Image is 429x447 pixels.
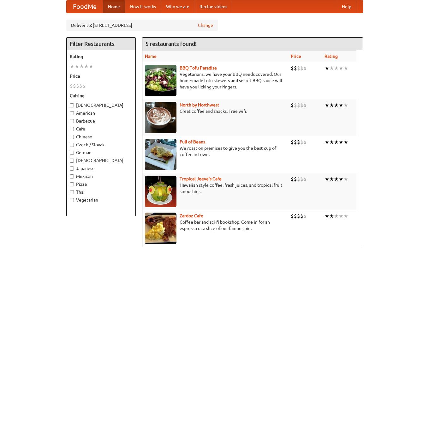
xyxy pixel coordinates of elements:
a: Help [337,0,356,13]
li: $ [294,102,297,109]
li: $ [294,65,297,72]
p: We roast on premises to give you the best cup of coffee in town. [145,145,286,158]
li: ★ [325,176,329,183]
li: $ [291,213,294,220]
li: $ [303,139,307,146]
label: Japanese [70,165,132,172]
a: North by Northwest [180,102,219,107]
h4: Filter Restaurants [67,38,135,50]
a: Home [103,0,125,13]
div: Deliver to: [STREET_ADDRESS] [66,20,218,31]
li: ★ [325,65,329,72]
li: ★ [89,63,93,70]
li: ★ [79,63,84,70]
input: Chinese [70,135,74,139]
label: German [70,149,132,156]
li: ★ [329,213,334,220]
p: Coffee bar and sci-fi bookshop. Come in for an espresso or a slice of our famous pie. [145,219,286,232]
li: ★ [325,213,329,220]
li: ★ [334,213,339,220]
li: $ [294,176,297,183]
h5: Cuisine [70,93,132,99]
label: Pizza [70,181,132,187]
input: Pizza [70,182,74,186]
label: Vegetarian [70,197,132,203]
input: Mexican [70,174,74,178]
li: ★ [339,102,343,109]
img: jeeves.jpg [145,176,176,207]
label: [DEMOGRAPHIC_DATA] [70,157,132,164]
input: Thai [70,190,74,194]
li: $ [303,176,307,183]
li: $ [300,102,303,109]
ng-pluralize: 5 restaurants found! [146,41,197,47]
li: ★ [325,139,329,146]
a: Recipe videos [194,0,232,13]
li: $ [82,82,86,89]
li: $ [297,102,300,109]
li: $ [294,139,297,146]
li: ★ [84,63,89,70]
img: zardoz.jpg [145,213,176,244]
li: $ [73,82,76,89]
label: [DEMOGRAPHIC_DATA] [70,102,132,108]
li: ★ [339,139,343,146]
a: Price [291,54,301,59]
b: Full of Beans [180,139,205,144]
input: Czech / Slovak [70,143,74,147]
a: Zardoz Cafe [180,213,203,218]
li: ★ [343,176,348,183]
p: Great coffee and snacks. Free wifi. [145,108,286,114]
a: Who we are [161,0,194,13]
li: $ [297,65,300,72]
li: $ [297,213,300,220]
li: $ [303,102,307,109]
input: Vegetarian [70,198,74,202]
li: $ [297,176,300,183]
label: Thai [70,189,132,195]
li: $ [303,65,307,72]
li: $ [300,65,303,72]
li: ★ [343,139,348,146]
label: Cafe [70,126,132,132]
h5: Price [70,73,132,79]
li: ★ [334,176,339,183]
label: Czech / Slovak [70,142,132,148]
label: Barbecue [70,118,132,124]
a: How it works [125,0,161,13]
h5: Rating [70,53,132,60]
input: American [70,111,74,115]
img: north.jpg [145,102,176,133]
li: $ [79,82,82,89]
li: ★ [343,213,348,220]
li: $ [70,82,73,89]
li: $ [76,82,79,89]
a: Rating [325,54,338,59]
li: ★ [343,65,348,72]
li: ★ [70,63,74,70]
li: $ [303,213,307,220]
li: ★ [329,102,334,109]
input: [DEMOGRAPHIC_DATA] [70,159,74,163]
a: Tropical Jeeve's Cafe [180,176,222,181]
label: Chinese [70,134,132,140]
li: $ [291,102,294,109]
p: Hawaiian style coffee, fresh juices, and tropical fruit smoothies. [145,182,286,195]
label: Mexican [70,173,132,179]
li: ★ [329,65,334,72]
li: $ [291,139,294,146]
input: German [70,151,74,155]
input: Cafe [70,127,74,131]
img: tofuparadise.jpg [145,65,176,96]
a: Change [198,22,213,28]
li: ★ [334,102,339,109]
input: Barbecue [70,119,74,123]
p: Vegetarians, we have your BBQ needs covered. Our home-made tofu skewers and secret BBQ sauce will... [145,71,286,90]
li: $ [300,213,303,220]
li: ★ [325,102,329,109]
li: ★ [74,63,79,70]
li: $ [297,139,300,146]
